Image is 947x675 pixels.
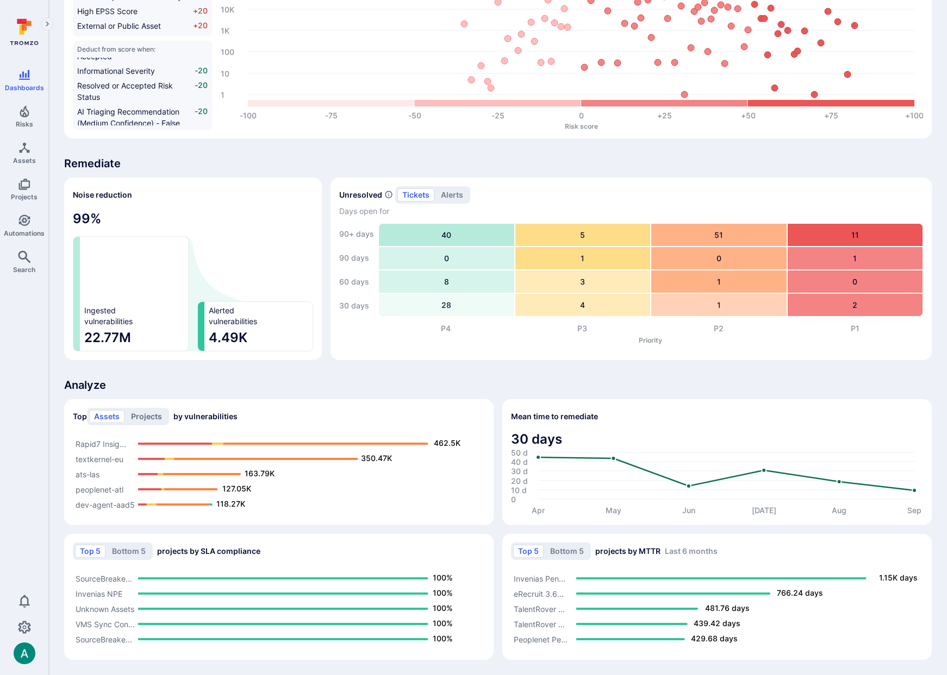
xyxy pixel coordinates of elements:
[4,229,45,237] span: Automations
[221,47,234,56] text: 100
[64,377,932,393] span: Analyze
[379,270,514,293] div: 8
[221,90,225,99] text: 1
[73,408,238,425] h2: Top by vulnerabilities
[209,329,308,346] span: 4.49K
[77,45,208,53] span: Deduct from score when:
[377,336,923,344] p: Priority
[379,294,514,316] div: 28
[545,545,589,558] button: Bottom 5
[433,619,453,628] text: 100%
[651,294,787,316] div: 1
[240,111,257,120] text: -100
[606,506,621,515] text: May
[787,323,923,334] div: P1
[76,454,123,463] text: textkernel-eu
[84,305,133,327] span: Ingested vulnerabilities
[379,224,514,246] div: 40
[193,20,208,31] span: +20
[682,506,695,515] text: Jun
[76,589,122,598] text: Invenias NPE
[76,573,132,583] text: SourceBreake...
[77,107,180,139] span: AI Triaging Recommendation (Medium Confidence) - False Positive
[221,4,234,14] text: 10K
[514,323,650,334] div: P3
[741,111,756,120] text: +50
[193,5,208,17] span: +20
[107,545,151,558] button: Bottom 5
[222,484,251,493] text: 127.05K
[408,111,421,120] text: -50
[511,494,516,503] text: 0
[13,266,35,274] span: Search
[76,439,126,449] text: Rapid7 Insig...
[76,604,134,613] text: Unknown Assets
[532,506,545,515] text: Apr
[216,499,245,508] text: 118.27K
[565,122,598,130] text: Risk score
[77,21,161,30] span: External or Public Asset
[433,634,453,643] text: 100%
[511,411,598,422] span: Mean time to remediate
[76,484,123,494] text: peoplenet-atl
[361,453,392,463] text: 350.47K
[665,546,718,556] span: Last 6 months
[126,410,167,423] button: Projects
[75,545,105,558] button: Top 5
[433,603,453,613] text: 100%
[89,410,124,423] button: Assets
[194,80,208,103] span: -20
[76,634,132,644] text: SourceBreake...
[832,506,846,515] text: Aug
[377,323,514,334] div: P4
[511,485,527,494] text: 10 d
[221,26,229,35] text: 1K
[433,573,453,582] text: 100%
[579,111,584,120] text: 0
[511,542,718,560] h2: projects by MTTR
[339,223,374,245] div: 90+ days
[77,66,155,75] span: Informational Severity
[515,224,651,246] div: 5
[511,457,528,466] text: 40 d
[511,431,923,448] span: 30 days
[13,156,36,165] span: Assets
[511,476,528,485] text: 20 d
[515,294,651,316] div: 4
[905,111,924,120] text: +100
[433,588,453,597] text: 100%
[5,84,44,92] span: Dashboards
[339,295,374,317] div: 30 days
[515,270,651,293] div: 3
[788,247,923,269] div: 1
[491,111,504,120] text: -25
[515,247,651,269] div: 1
[325,111,338,120] text: -75
[513,545,544,558] button: Top 5
[245,469,275,478] text: 163.79K
[879,573,918,582] text: 1.15K days
[502,399,932,525] div: Mean time to remediate
[705,603,750,613] text: 481.76 days
[514,573,565,583] text: Invenias Pen...
[41,17,54,30] button: Expand navigation menu
[73,190,132,199] span: Noise reduction
[64,156,932,171] span: Remediate
[194,65,208,77] span: -20
[14,642,35,664] img: ACg8ocLSa5mPYBaXNx3eFu_EmspyJX0laNWN7cXOFirfQ7srZveEpg=s96-c
[788,294,923,316] div: 2
[788,224,923,246] div: 11
[397,188,434,201] button: tickets
[651,247,787,269] div: 0
[514,604,565,613] text: TalentRover ...
[651,270,787,293] div: 1
[77,81,173,102] span: Resolved or Accepted Risk Status
[514,634,568,644] text: Peoplenet Pe...
[788,270,923,293] div: 0
[339,206,923,217] span: Days open for
[436,188,468,201] button: alerts
[384,189,393,200] span: Number of unresolved items by priority and days open
[84,329,184,346] span: 22.77M
[76,469,99,478] text: ats-las
[434,438,460,447] text: 462.5K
